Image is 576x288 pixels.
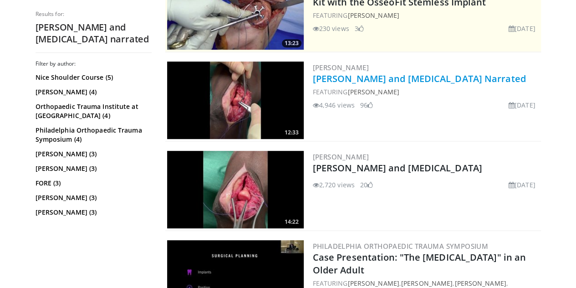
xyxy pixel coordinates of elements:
[360,100,373,110] li: 96
[167,151,304,228] img: c5f32f46-a078-40d3-860e-f7c6f47c8bbf.300x170_q85_crop-smart_upscale.jpg
[313,24,349,33] li: 230 views
[454,279,506,288] a: [PERSON_NAME]
[36,208,149,217] a: [PERSON_NAME] (3)
[355,24,364,33] li: 3
[347,11,399,20] a: [PERSON_NAME]
[167,151,304,228] a: 14:22
[282,129,301,137] span: 12:33
[167,62,304,139] a: 12:33
[282,39,301,47] span: 13:23
[36,102,149,120] a: Orthopaedic Trauma Institute at [GEOGRAPHIC_DATA] (4)
[36,10,152,18] p: Results for:
[360,180,373,190] li: 20
[36,60,152,67] h3: Filter by author:
[313,10,539,20] div: FEATURING
[313,152,369,161] a: [PERSON_NAME]
[36,149,149,159] a: [PERSON_NAME] (3)
[36,73,149,82] a: Nice Shoulder Course (5)
[36,126,149,144] a: Philadelphia Orthopaedic Trauma Symposium (4)
[36,21,152,45] h2: [PERSON_NAME] and [MEDICAL_DATA] narrated
[347,279,399,288] a: [PERSON_NAME]
[509,100,535,110] li: [DATE]
[313,72,526,85] a: [PERSON_NAME] and [MEDICAL_DATA] Narrated
[313,180,355,190] li: 2,720 views
[313,87,539,97] div: FEATURING
[36,179,149,188] a: FORE (3)
[313,162,482,174] a: [PERSON_NAME] and [MEDICAL_DATA]
[36,87,149,97] a: [PERSON_NAME] (4)
[167,62,304,139] img: 53c023d8-11e0-425b-812e-3a26f8672ef8.300x170_q85_crop-smart_upscale.jpg
[313,63,369,72] a: [PERSON_NAME]
[313,100,355,110] li: 4,946 views
[347,87,399,96] a: [PERSON_NAME]
[36,164,149,173] a: [PERSON_NAME] (3)
[313,242,488,251] a: Philadelphia Orthopaedic Trauma Symposium
[509,24,535,33] li: [DATE]
[401,279,453,288] a: [PERSON_NAME]
[282,218,301,226] span: 14:22
[313,251,526,276] a: Case Presentation: "The [MEDICAL_DATA]" in an Older Adult
[36,193,149,202] a: [PERSON_NAME] (3)
[509,180,535,190] li: [DATE]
